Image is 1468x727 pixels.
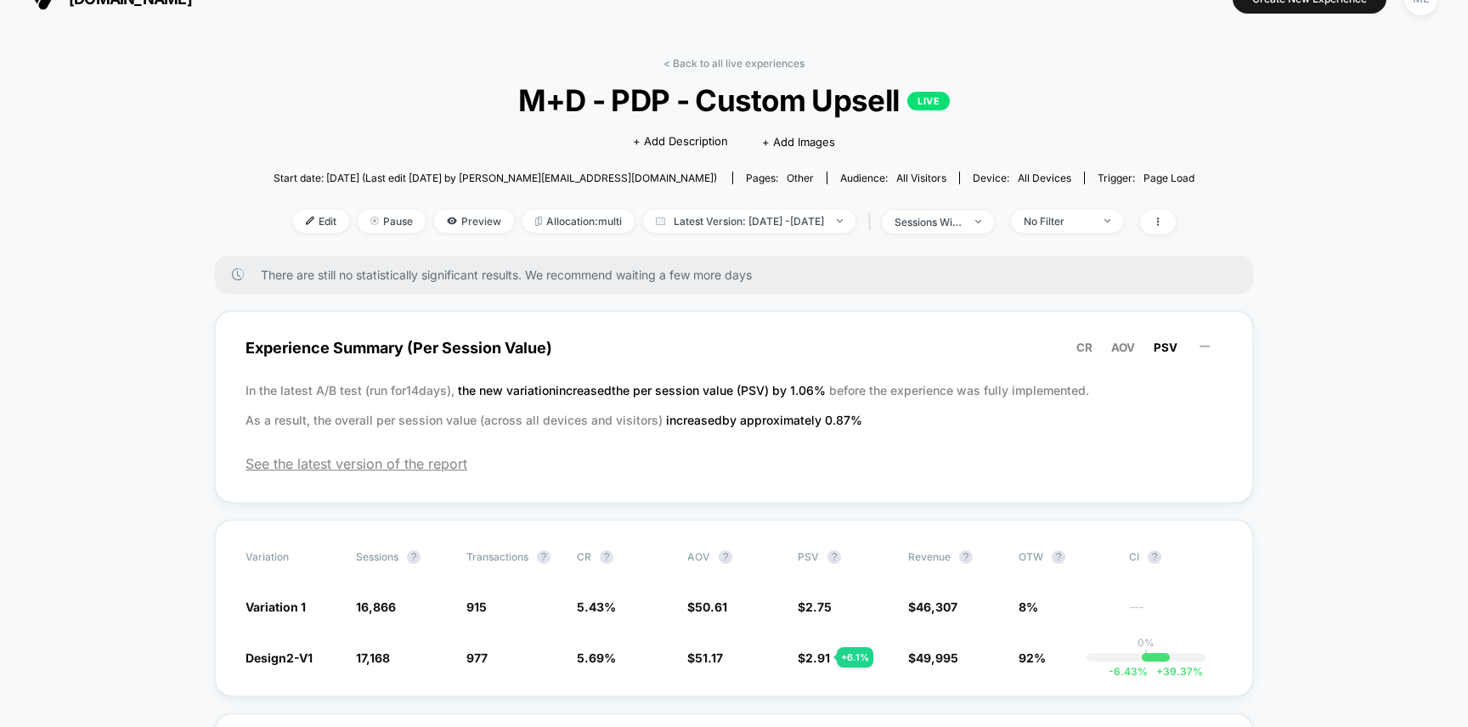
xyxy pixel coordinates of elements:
[577,600,616,614] span: 5.43 %
[805,651,830,665] span: 2.91
[643,210,855,233] span: Latest Version: [DATE] - [DATE]
[840,172,946,184] div: Audience:
[787,172,814,184] span: other
[687,600,727,614] span: $
[356,651,390,665] span: 17,168
[896,172,946,184] span: All Visitors
[695,651,723,665] span: 51.17
[959,172,1084,184] span: Device:
[1129,602,1222,615] span: ---
[837,219,843,223] img: end
[827,550,841,564] button: ?
[1071,340,1098,355] button: CR
[895,216,963,228] div: sessions with impression
[687,550,710,563] span: AOV
[864,210,882,234] span: |
[959,550,973,564] button: ?
[358,210,426,233] span: Pause
[577,651,616,665] span: 5.69 %
[246,600,306,614] span: Variation 1
[1111,341,1135,354] span: AOV
[274,172,717,184] span: Start date: [DATE] (Last edit [DATE] by [PERSON_NAME][EMAIL_ADDRESS][DOMAIN_NAME])
[600,550,613,564] button: ?
[1144,649,1148,662] p: |
[798,600,832,614] span: $
[407,550,421,564] button: ?
[1143,172,1194,184] span: Page Load
[246,550,339,564] span: Variation
[1098,172,1194,184] div: Trigger:
[293,210,349,233] span: Edit
[466,550,528,563] span: Transactions
[1148,665,1203,678] span: 39.37 %
[1148,550,1161,564] button: ?
[1052,550,1065,564] button: ?
[1129,550,1222,564] span: CI
[522,210,635,233] span: Allocation: multi
[246,375,1222,435] p: In the latest A/B test (run for 14 days), before the experience was fully implemented. As a resul...
[695,600,727,614] span: 50.61
[908,651,958,665] span: $
[1138,636,1155,649] p: 0%
[908,600,957,614] span: $
[1018,172,1071,184] span: all devices
[1019,550,1112,564] span: OTW
[356,600,396,614] span: 16,866
[1019,651,1046,665] span: 92%
[1109,665,1148,678] span: -6.43 %
[458,383,829,397] span: the new variation increased the per session value (PSV) by 1.06 %
[370,217,379,225] img: end
[261,268,1219,282] span: There are still no statistically significant results. We recommend waiting a few more days
[805,600,832,614] span: 2.75
[1076,341,1093,354] span: CR
[1024,215,1092,228] div: No Filter
[916,600,957,614] span: 46,307
[746,172,814,184] div: Pages:
[319,82,1148,118] span: M+D - PDP - Custom Upsell
[666,413,862,427] span: increased by approximately 0.87 %
[1149,340,1183,355] button: PSV
[916,651,958,665] span: 49,995
[663,57,805,70] a: < Back to all live experiences
[537,550,550,564] button: ?
[356,550,398,563] span: Sessions
[656,217,665,225] img: calendar
[975,220,981,223] img: end
[1106,340,1140,355] button: AOV
[1154,341,1177,354] span: PSV
[434,210,514,233] span: Preview
[719,550,732,564] button: ?
[1156,665,1163,678] span: +
[306,217,314,225] img: edit
[246,455,1222,472] span: See the latest version of the report
[1019,600,1038,614] span: 8%
[466,651,488,665] span: 977
[246,651,313,665] span: Design2-V1
[908,550,951,563] span: Revenue
[798,651,830,665] span: $
[633,133,728,150] span: + Add Description
[535,217,542,226] img: rebalance
[246,329,1222,367] span: Experience Summary (Per Session Value)
[837,647,873,668] div: + 6.1 %
[577,550,591,563] span: CR
[762,135,835,149] span: + Add Images
[687,651,723,665] span: $
[466,600,487,614] span: 915
[1104,219,1110,223] img: end
[907,92,950,110] p: LIVE
[798,550,819,563] span: PSV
